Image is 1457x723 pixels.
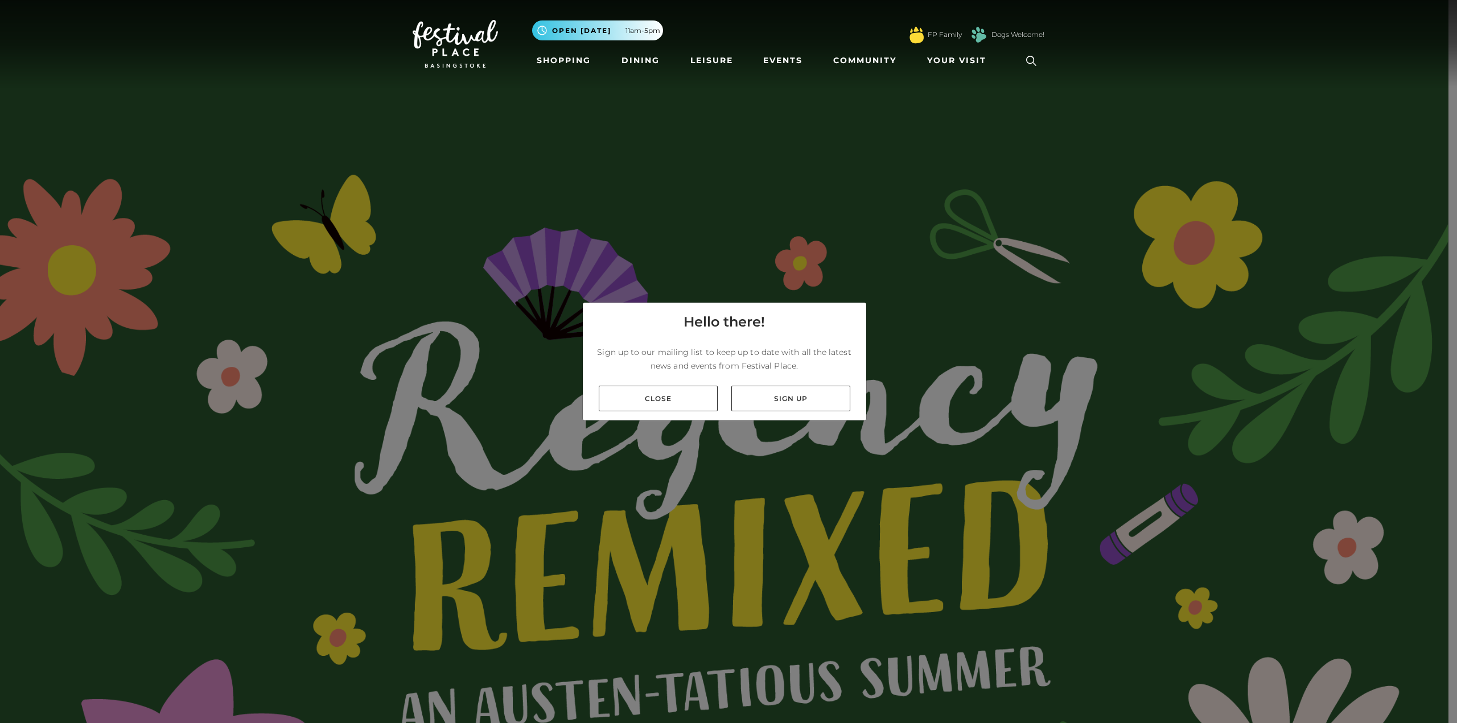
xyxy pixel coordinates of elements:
a: Dining [617,50,664,71]
a: Sign up [731,386,850,411]
a: Shopping [532,50,595,71]
a: Events [759,50,807,71]
a: Dogs Welcome! [991,30,1044,40]
h4: Hello there! [684,312,765,332]
a: Leisure [686,50,738,71]
img: Festival Place Logo [413,20,498,68]
a: Close [599,386,718,411]
span: 11am-5pm [625,26,660,36]
a: Your Visit [923,50,997,71]
button: Open [DATE] 11am-5pm [532,20,663,40]
span: Your Visit [927,55,986,67]
p: Sign up to our mailing list to keep up to date with all the latest news and events from Festival ... [592,345,857,373]
span: Open [DATE] [552,26,611,36]
a: FP Family [928,30,962,40]
a: Community [829,50,901,71]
